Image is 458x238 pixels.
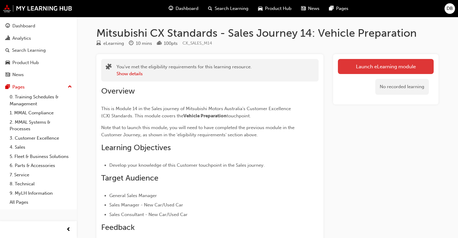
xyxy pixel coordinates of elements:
[5,85,10,90] span: pages-icon
[68,83,72,91] span: up-icon
[7,118,74,134] a: 2. MMAL Systems & Processes
[103,40,124,47] div: eLearning
[7,198,74,207] a: All Pages
[2,45,74,56] a: Search Learning
[96,40,124,47] div: Type
[7,189,74,198] a: 9. MyLH Information
[7,134,74,143] a: 3. Customer Excellence
[2,82,74,93] button: Pages
[2,20,74,32] a: Dashboard
[5,23,10,29] span: guage-icon
[12,47,46,54] div: Search Learning
[183,113,227,119] span: Vehicle Preparation
[106,64,112,71] span: puzzle-icon
[176,5,198,12] span: Dashboard
[101,223,135,232] span: Feedback
[375,79,429,95] div: No recorded learning
[227,113,251,119] span: touchpoint.
[5,72,10,78] span: news-icon
[164,40,178,47] div: 100 pts
[444,3,455,14] button: DB
[447,5,453,12] span: DB
[12,35,31,42] div: Analytics
[109,202,183,208] span: Sales Manager - New Car/Used Car
[329,5,334,12] span: pages-icon
[5,60,10,66] span: car-icon
[265,5,291,12] span: Product Hub
[12,23,35,29] div: Dashboard
[109,193,157,198] span: General Sales Manager
[12,59,39,66] div: Product Hub
[7,143,74,152] a: 4. Sales
[101,143,171,152] span: Learning Objectives
[2,57,74,68] a: Product Hub
[203,2,253,15] a: search-iconSearch Learning
[2,69,74,80] a: News
[324,2,353,15] a: pages-iconPages
[7,108,74,118] a: 1. MMAL Compliance
[2,33,74,44] a: Analytics
[2,19,74,82] button: DashboardAnalyticsSearch LearningProduct HubNews
[129,40,152,47] div: Duration
[7,152,74,161] a: 5. Fleet & Business Solutions
[12,84,25,91] div: Pages
[157,41,161,46] span: podium-icon
[258,5,263,12] span: car-icon
[5,36,10,41] span: chart-icon
[301,5,306,12] span: news-icon
[338,59,434,74] a: Launch eLearning module
[253,2,296,15] a: car-iconProduct Hub
[66,226,71,233] span: prev-icon
[336,5,348,12] span: Pages
[109,162,265,168] span: Develop your knowledge of this Customer touchpoint in the Sales journey.
[7,170,74,180] a: 7. Service
[5,48,10,53] span: search-icon
[208,5,212,12] span: search-icon
[169,5,173,12] span: guage-icon
[136,40,152,47] div: 10 mins
[296,2,324,15] a: news-iconNews
[308,5,319,12] span: News
[7,179,74,189] a: 8. Technical
[157,40,178,47] div: Points
[101,106,292,119] span: This is Module 14 in the Sales journey of Mitsubishi Motors Australia's Customer Excellence (CX) ...
[117,70,143,77] button: Show details
[101,173,158,183] span: Target Audience
[96,41,101,46] span: learningResourceType_ELEARNING-icon
[129,41,133,46] span: clock-icon
[7,92,74,108] a: 0. Training Schedules & Management
[215,5,248,12] span: Search Learning
[117,63,252,77] div: You've met the eligibility requirements for this learning resource.
[96,26,438,40] h1: Mitsubishi CX Standards - Sales Journey 14: Vehicle Preparation
[3,5,72,12] img: mmal
[101,125,296,138] span: Note that to launch this module, you will need to have completed the previous module in the Custo...
[182,41,212,46] span: Learning resource code
[164,2,203,15] a: guage-iconDashboard
[7,161,74,170] a: 6. Parts & Accessories
[12,71,24,78] div: News
[109,212,188,217] span: Sales Consultant - New Car/Used Car
[101,86,135,96] span: Overview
